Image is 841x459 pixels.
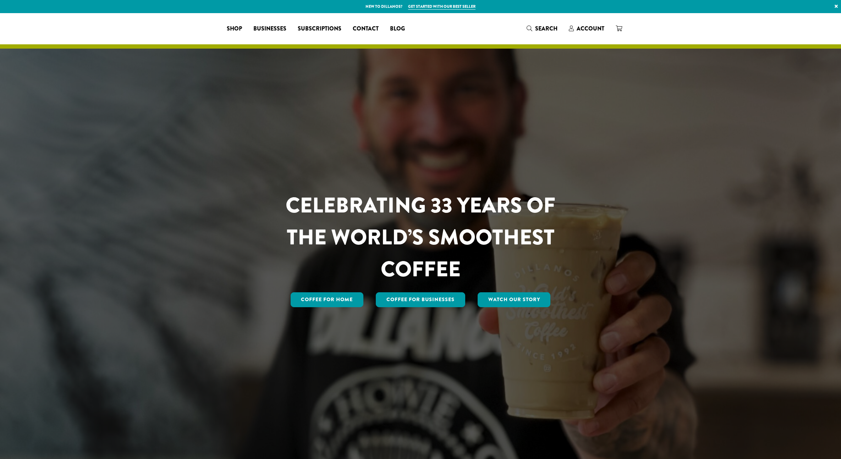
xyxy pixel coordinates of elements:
span: Shop [227,24,242,33]
a: Watch Our Story [478,292,551,307]
a: Coffee for Home [291,292,364,307]
span: Blog [390,24,405,33]
span: Subscriptions [298,24,341,33]
a: Coffee For Businesses [376,292,465,307]
a: Shop [221,23,248,34]
span: Contact [353,24,379,33]
h1: CELEBRATING 33 YEARS OF THE WORLD’S SMOOTHEST COFFEE [265,189,576,285]
span: Account [577,24,604,33]
a: Get started with our best seller [408,4,476,10]
a: Search [521,23,563,34]
span: Search [535,24,557,33]
span: Businesses [253,24,286,33]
